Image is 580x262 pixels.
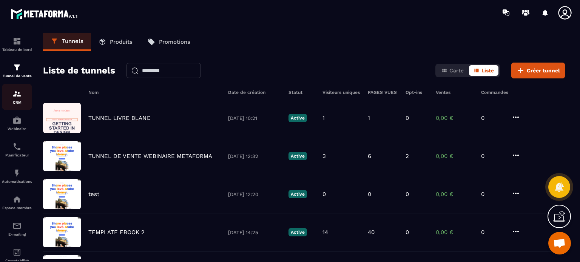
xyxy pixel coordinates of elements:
[2,127,32,131] p: Webinaire
[43,141,81,171] img: image
[11,7,79,20] img: logo
[322,90,360,95] h6: Visiteurs uniques
[2,206,32,210] p: Espace membre
[2,163,32,189] a: automationsautomationsAutomatisations
[12,195,22,204] img: automations
[436,90,474,95] h6: Ventes
[436,229,474,236] p: 0,00 €
[88,229,145,236] p: TEMPLATE EBOOK 2
[288,152,307,160] p: Active
[43,103,81,133] img: image
[288,90,315,95] h6: Statut
[481,229,504,236] p: 0
[406,90,428,95] h6: Opt-ins
[436,153,474,159] p: 0,00 €
[228,192,281,197] p: [DATE] 12:20
[406,153,409,159] p: 2
[288,190,307,198] p: Active
[436,115,474,121] p: 0,00 €
[481,90,508,95] h6: Commandes
[368,229,375,236] p: 40
[159,38,190,45] p: Promotions
[2,57,32,84] a: formationformationTunnel de vente
[2,74,32,78] p: Tunnel de vente
[12,221,22,230] img: email
[12,89,22,98] img: formation
[12,169,22,178] img: automations
[88,90,221,95] h6: Nom
[88,153,212,159] p: TUNNEL DE VENTE WEBINAIRE METAFORMA
[43,33,91,51] a: Tunnels
[322,229,328,236] p: 14
[2,84,32,110] a: formationformationCRM
[228,153,281,159] p: [DATE] 12:32
[481,67,494,74] span: Liste
[228,115,281,121] p: [DATE] 10:21
[511,63,565,78] button: Créer tunnel
[368,115,370,121] p: 1
[406,229,409,236] p: 0
[288,228,307,236] p: Active
[322,115,325,121] p: 1
[12,37,22,46] img: formation
[88,191,99,198] p: test
[449,67,464,74] span: Carte
[43,63,115,78] h2: Liste de tunnels
[12,116,22,125] img: automations
[43,217,81,247] img: image
[481,115,504,121] p: 0
[481,191,504,198] p: 0
[406,115,409,121] p: 0
[2,47,32,52] p: Tableau de bord
[12,63,22,72] img: formation
[228,90,281,95] h6: Date de création
[88,115,150,121] p: TUNNEL LIVRE BLANC
[2,136,32,163] a: schedulerschedulerPlanificateur
[2,179,32,184] p: Automatisations
[12,248,22,257] img: accountant
[43,179,81,209] img: image
[2,31,32,57] a: formationformationTableau de bord
[110,38,133,45] p: Produits
[2,189,32,216] a: automationsautomationsEspace membre
[2,232,32,236] p: E-mailing
[368,153,371,159] p: 6
[436,191,474,198] p: 0,00 €
[368,191,371,198] p: 0
[368,90,398,95] h6: PAGES VUES
[2,153,32,157] p: Planificateur
[481,153,504,159] p: 0
[91,33,140,51] a: Produits
[228,230,281,235] p: [DATE] 14:25
[2,110,32,136] a: automationsautomationsWebinaire
[322,191,326,198] p: 0
[2,100,32,104] p: CRM
[2,216,32,242] a: emailemailE-mailing
[527,67,560,74] span: Créer tunnel
[548,232,571,254] a: Ouvrir le chat
[12,142,22,151] img: scheduler
[437,65,468,76] button: Carte
[62,38,83,44] p: Tunnels
[406,191,409,198] p: 0
[140,33,198,51] a: Promotions
[322,153,326,159] p: 3
[288,114,307,122] p: Active
[469,65,498,76] button: Liste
